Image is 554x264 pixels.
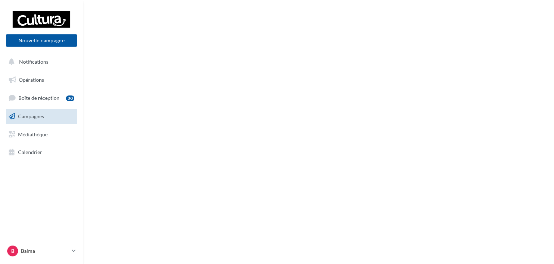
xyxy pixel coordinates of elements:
span: Médiathèque [18,131,48,137]
a: Campagnes [4,109,79,124]
a: Médiathèque [4,127,79,142]
span: Campagnes [18,113,44,119]
span: Boîte de réception [18,95,60,101]
a: Calendrier [4,145,79,160]
span: B [11,247,14,255]
a: B Balma [6,244,77,258]
button: Notifications [4,54,76,69]
span: Opérations [19,77,44,83]
a: Boîte de réception30 [4,90,79,106]
span: Notifications [19,59,48,65]
a: Opérations [4,72,79,88]
p: Balma [21,247,69,255]
button: Nouvelle campagne [6,34,77,47]
div: 30 [66,95,74,101]
span: Calendrier [18,149,42,155]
